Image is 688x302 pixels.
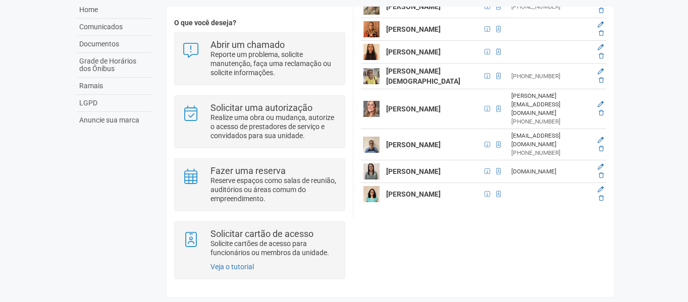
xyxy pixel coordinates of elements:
[386,25,441,33] strong: [PERSON_NAME]
[599,7,604,14] a: Excluir membro
[77,95,151,112] a: LGPD
[77,112,151,129] a: Anuncie sua marca
[386,3,441,11] strong: [PERSON_NAME]
[599,172,604,179] a: Excluir membro
[210,102,312,113] strong: Solicitar uma autorização
[511,72,591,81] div: [PHONE_NUMBER]
[363,186,380,202] img: user.png
[598,137,604,144] a: Editar membro
[210,176,337,203] p: Reserve espaços como salas de reunião, auditórios ou áreas comum do empreendimento.
[210,39,285,50] strong: Abrir um chamado
[598,68,604,75] a: Editar membro
[386,190,441,198] strong: [PERSON_NAME]
[511,132,591,149] div: [EMAIL_ADDRESS][DOMAIN_NAME]
[511,92,591,117] div: [PERSON_NAME][EMAIL_ADDRESS][DOMAIN_NAME]
[598,44,604,51] a: Editar membro
[363,163,380,179] img: user.png
[77,36,151,53] a: Documentos
[598,21,604,28] a: Editar membro
[77,78,151,95] a: Ramais
[182,40,337,77] a: Abrir um chamado Reporte um problema, solicite manutenção, faça uma reclamação ou solicite inform...
[210,239,337,257] p: Solicite cartões de acesso para funcionários ou membros da unidade.
[182,229,337,257] a: Solicitar cartão de acesso Solicite cartões de acesso para funcionários ou membros da unidade.
[77,53,151,78] a: Grade de Horários dos Ônibus
[363,21,380,37] img: user.png
[511,149,591,157] div: [PHONE_NUMBER]
[599,145,604,152] a: Excluir membro
[363,44,380,60] img: user.png
[598,101,604,108] a: Editar membro
[511,117,591,126] div: [PHONE_NUMBER]
[386,48,441,56] strong: [PERSON_NAME]
[174,19,345,27] h4: O que você deseja?
[599,109,604,116] a: Excluir membro
[363,101,380,117] img: user.png
[599,30,604,37] a: Excluir membro
[599,52,604,59] a: Excluir membro
[210,165,286,176] strong: Fazer uma reserva
[386,141,441,149] strong: [PERSON_NAME]
[599,77,604,84] a: Excluir membro
[210,263,254,271] a: Veja o tutorial
[363,68,380,84] img: user.png
[210,50,337,77] p: Reporte um problema, solicite manutenção, faça uma reclamação ou solicite informações.
[386,105,441,113] strong: [PERSON_NAME]
[511,3,591,11] div: [PHONE_NUMBER]
[386,167,441,175] strong: [PERSON_NAME]
[511,167,591,176] div: [DOMAIN_NAME]
[77,2,151,19] a: Home
[599,195,604,202] a: Excluir membro
[182,103,337,140] a: Solicitar uma autorização Realize uma obra ou mudança, autorize o acesso de prestadores de serviç...
[386,67,460,85] strong: [PERSON_NAME][DEMOGRAPHIC_DATA]
[363,137,380,153] img: user.png
[182,166,337,203] a: Fazer uma reserva Reserve espaços como salas de reunião, auditórios ou áreas comum do empreendime...
[77,19,151,36] a: Comunicados
[598,186,604,193] a: Editar membro
[210,228,313,239] strong: Solicitar cartão de acesso
[210,113,337,140] p: Realize uma obra ou mudança, autorize o acesso de prestadores de serviço e convidados para sua un...
[598,163,604,170] a: Editar membro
